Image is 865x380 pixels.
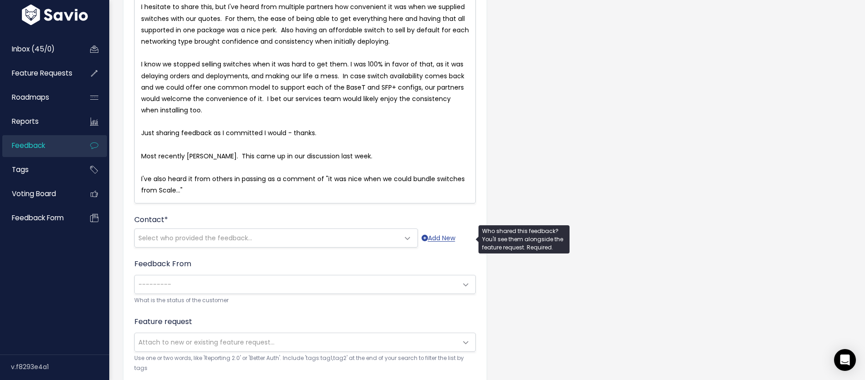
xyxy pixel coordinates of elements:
[141,2,471,46] span: I hesitate to share this, but I've heard from multiple partners how convenient it was when we sup...
[141,174,467,195] span: I've also heard it from others in passing as a comment of "it was nice when we could bundle switc...
[478,225,570,253] div: Who shared this feedback? You'll see them alongside the feature request. Required.
[134,354,476,373] small: Use one or two words, like 'Reporting 2.0' or 'Better Auth'. Include 'tags:tag1,tag2' at the end ...
[134,296,476,305] small: What is the status of the customer
[141,60,466,115] span: I know we stopped selling switches when it was hard to get them. I was 100% in favor of that, as ...
[12,141,45,150] span: Feedback
[12,44,55,54] span: Inbox (45/0)
[138,233,252,243] span: Select who provided the feedback...
[12,213,64,223] span: Feedback form
[422,233,455,244] a: Add New
[12,117,39,126] span: Reports
[134,316,192,327] label: Feature request
[134,214,168,225] label: Contact
[12,189,56,198] span: Voting Board
[138,338,275,347] span: Attach to new or existing feature request...
[2,183,76,204] a: Voting Board
[134,258,191,269] label: Feedback From
[20,5,90,25] img: logo-white.9d6f32f41409.svg
[12,92,49,102] span: Roadmaps
[2,63,76,84] a: Feature Requests
[12,68,72,78] span: Feature Requests
[11,355,109,379] div: v.f8293e4a1
[141,128,316,137] span: Just sharing feedback as I committed I would - thanks.
[2,208,76,228] a: Feedback form
[2,87,76,108] a: Roadmaps
[2,159,76,180] a: Tags
[2,111,76,132] a: Reports
[2,135,76,156] a: Feedback
[138,280,171,289] span: ---------
[141,152,372,161] span: Most recently [PERSON_NAME]. This came up in our discussion last week.
[834,349,856,371] div: Open Intercom Messenger
[12,165,29,174] span: Tags
[2,39,76,60] a: Inbox (45/0)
